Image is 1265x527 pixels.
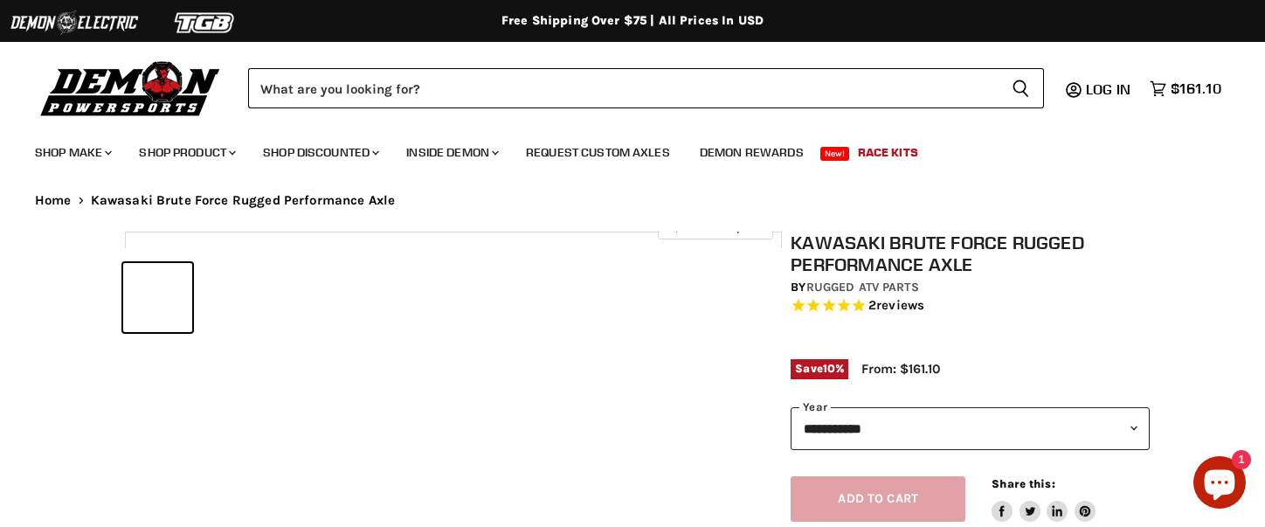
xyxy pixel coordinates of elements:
[861,361,940,377] span: From: $161.10
[420,263,489,332] button: Kawasaki Brute Force Rugged Performance Axle thumbnail
[1141,76,1230,101] a: $161.10
[1188,456,1251,513] inbox-online-store-chat: Shopify online store chat
[667,220,764,233] span: Click to expand
[91,193,396,208] span: Kawasaki Brute Force Rugged Performance Axle
[992,477,1054,490] span: Share this:
[791,232,1149,275] h1: Kawasaki Brute Force Rugged Performance Axle
[126,135,246,170] a: Shop Product
[9,6,140,39] img: Demon Electric Logo 2
[248,68,998,108] input: Search
[248,68,1044,108] form: Product
[791,297,1149,316] span: Rated 5.0 out of 5 stars 2 reviews
[22,128,1217,170] ul: Main menu
[250,135,390,170] a: Shop Discounted
[806,280,919,295] a: Rugged ATV Parts
[998,68,1044,108] button: Search
[272,263,341,332] button: Kawasaki Brute Force Rugged Performance Axle thumbnail
[197,263,266,332] button: Kawasaki Brute Force Rugged Performance Axle thumbnail
[140,6,271,39] img: TGB Logo 2
[687,135,817,170] a: Demon Rewards
[513,135,683,170] a: Request Custom Axles
[22,135,122,170] a: Shop Make
[35,57,226,119] img: Demon Powersports
[123,263,192,332] button: Kawasaki Brute Force Rugged Performance Axle thumbnail
[845,135,931,170] a: Race Kits
[1086,80,1130,98] span: Log in
[393,135,509,170] a: Inside Demon
[820,147,850,161] span: New!
[791,407,1149,450] select: year
[791,359,848,378] span: Save %
[868,298,924,314] span: 2 reviews
[791,278,1149,297] div: by
[35,193,72,208] a: Home
[1078,81,1141,97] a: Log in
[346,263,415,332] button: Kawasaki Brute Force Rugged Performance Axle thumbnail
[876,298,924,314] span: reviews
[992,476,1096,523] aside: Share this:
[1171,80,1221,97] span: $161.10
[823,362,835,375] span: 10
